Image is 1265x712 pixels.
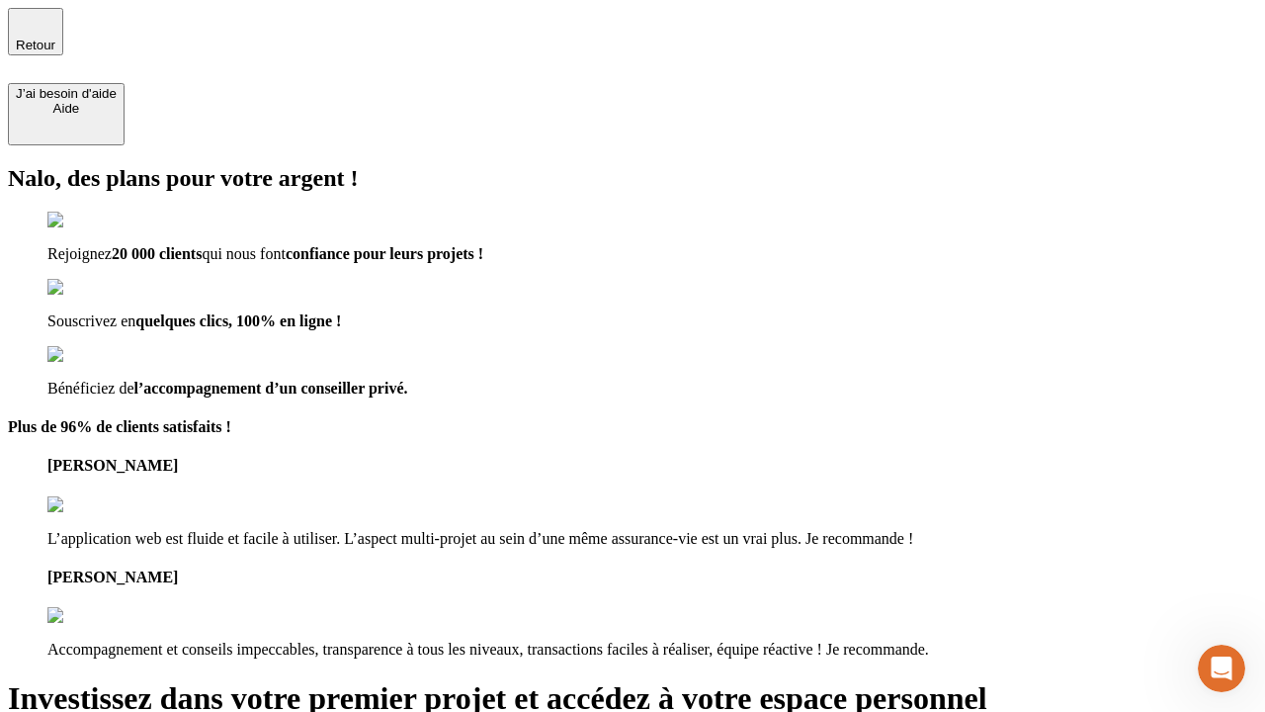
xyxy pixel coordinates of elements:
button: Retour [8,8,63,55]
button: J’ai besoin d'aideAide [8,83,125,145]
img: checkmark [47,279,132,297]
h4: [PERSON_NAME] [47,457,1257,475]
h4: Plus de 96% de clients satisfaits ! [8,418,1257,436]
img: reviews stars [47,496,145,514]
img: checkmark [47,212,132,229]
h4: [PERSON_NAME] [47,569,1257,586]
span: qui nous font [202,245,285,262]
span: confiance pour leurs projets ! [286,245,483,262]
p: L’application web est fluide et facile à utiliser. L’aspect multi-projet au sein d’une même assur... [47,530,1257,548]
div: J’ai besoin d'aide [16,86,117,101]
span: Rejoignez [47,245,112,262]
span: l’accompagnement d’un conseiller privé. [134,380,408,397]
img: checkmark [47,346,132,364]
span: quelques clics, 100% en ligne ! [135,312,341,329]
span: Souscrivez en [47,312,135,329]
img: reviews stars [47,607,145,625]
div: Aide [16,101,117,116]
span: 20 000 clients [112,245,203,262]
h2: Nalo, des plans pour votre argent ! [8,165,1257,192]
span: Retour [16,38,55,52]
p: Accompagnement et conseils impeccables, transparence à tous les niveaux, transactions faciles à r... [47,641,1257,659]
iframe: Intercom live chat [1198,645,1245,692]
span: Bénéficiez de [47,380,134,397]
